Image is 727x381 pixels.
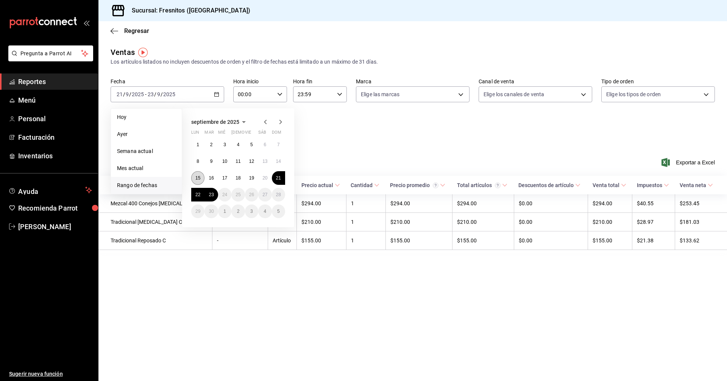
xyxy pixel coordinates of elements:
button: 28 de septiembre de 2025 [272,188,285,201]
div: Impuestos [637,182,662,188]
button: 26 de septiembre de 2025 [245,188,258,201]
abbr: 22 de septiembre de 2025 [195,192,200,197]
td: $28.97 [632,213,675,231]
span: Ayuda [18,186,82,195]
abbr: 24 de septiembre de 2025 [222,192,227,197]
abbr: 7 de septiembre de 2025 [277,142,280,147]
div: Venta total [593,182,619,188]
td: $155.00 [385,231,452,250]
div: Descuentos de artículo [518,182,574,188]
button: 4 de octubre de 2025 [258,205,271,218]
td: - [212,231,268,250]
button: 1 de octubre de 2025 [218,205,231,218]
abbr: miércoles [218,130,225,138]
span: / [154,91,156,97]
div: Total artículos [457,182,501,188]
td: Tradicional Reposado C [98,231,212,250]
button: 5 de septiembre de 2025 [245,138,258,151]
td: $294.00 [385,194,452,213]
h3: Sucursal: Fresnitos ([GEOGRAPHIC_DATA]) [126,6,250,15]
span: Impuestos [637,182,669,188]
span: Menú [18,95,92,105]
img: Tooltip marker [138,48,148,57]
input: -- [125,91,129,97]
label: Canal de venta [479,79,592,84]
button: 4 de septiembre de 2025 [231,138,245,151]
button: 9 de septiembre de 2025 [204,155,218,168]
button: 1 de septiembre de 2025 [191,138,204,151]
abbr: 26 de septiembre de 2025 [249,192,254,197]
abbr: 15 de septiembre de 2025 [195,175,200,181]
abbr: 2 de septiembre de 2025 [210,142,213,147]
td: $21.38 [632,231,675,250]
label: Hora inicio [233,79,287,84]
svg: Precio promedio = Total artículos / cantidad [433,183,438,188]
abbr: 1 de octubre de 2025 [223,209,226,214]
button: 3 de octubre de 2025 [245,205,258,218]
span: Recomienda Parrot [18,203,92,213]
span: / [123,91,125,97]
abbr: 3 de octubre de 2025 [250,209,253,214]
abbr: 3 de septiembre de 2025 [223,142,226,147]
button: 21 de septiembre de 2025 [272,171,285,185]
button: 29 de septiembre de 2025 [191,205,204,218]
div: Venta neta [680,182,706,188]
input: -- [147,91,154,97]
abbr: 13 de septiembre de 2025 [262,159,267,164]
button: 6 de septiembre de 2025 [258,138,271,151]
abbr: 6 de septiembre de 2025 [264,142,266,147]
td: $40.55 [632,194,675,213]
td: $253.45 [675,194,727,213]
button: 2 de octubre de 2025 [231,205,245,218]
td: $155.00 [588,231,632,250]
button: 3 de septiembre de 2025 [218,138,231,151]
svg: El total artículos considera cambios de precios en los artículos así como costos adicionales por ... [495,183,501,188]
button: 30 de septiembre de 2025 [204,205,218,218]
span: Venta neta [680,182,713,188]
td: $210.00 [385,213,452,231]
td: $0.00 [514,194,588,213]
button: 23 de septiembre de 2025 [204,188,218,201]
span: Venta total [593,182,626,188]
button: 15 de septiembre de 2025 [191,171,204,185]
div: Ventas [111,47,135,58]
label: Hora fin [293,79,347,84]
button: 27 de septiembre de 2025 [258,188,271,201]
label: Fecha [111,79,224,84]
abbr: 29 de septiembre de 2025 [195,209,200,214]
span: / [161,91,163,97]
button: 14 de septiembre de 2025 [272,155,285,168]
span: Descuentos de artículo [518,182,580,188]
button: Regresar [111,27,149,34]
span: Elige las marcas [361,91,399,98]
button: open_drawer_menu [83,20,89,26]
abbr: domingo [272,130,281,138]
abbr: 28 de septiembre de 2025 [276,192,281,197]
abbr: 8 de septiembre de 2025 [197,159,199,164]
abbr: 27 de septiembre de 2025 [262,192,267,197]
td: $155.00 [452,231,514,250]
div: Los artículos listados no incluyen descuentos de orden y el filtro de fechas está limitado a un m... [111,58,715,66]
abbr: 30 de septiembre de 2025 [209,209,214,214]
button: 8 de septiembre de 2025 [191,155,204,168]
abbr: jueves [231,130,276,138]
button: 5 de octubre de 2025 [272,205,285,218]
td: $210.00 [588,213,632,231]
abbr: 23 de septiembre de 2025 [209,192,214,197]
span: Rango de fechas [117,181,176,189]
td: 1 [346,231,385,250]
td: 1 [346,213,385,231]
button: 7 de septiembre de 2025 [272,138,285,151]
abbr: 4 de septiembre de 2025 [237,142,240,147]
span: / [129,91,131,97]
input: -- [157,91,161,97]
abbr: 14 de septiembre de 2025 [276,159,281,164]
button: Pregunta a Parrot AI [8,45,93,61]
button: 18 de septiembre de 2025 [231,171,245,185]
abbr: viernes [245,130,251,138]
abbr: 10 de septiembre de 2025 [222,159,227,164]
span: Semana actual [117,147,176,155]
button: 16 de septiembre de 2025 [204,171,218,185]
td: $294.00 [297,194,346,213]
